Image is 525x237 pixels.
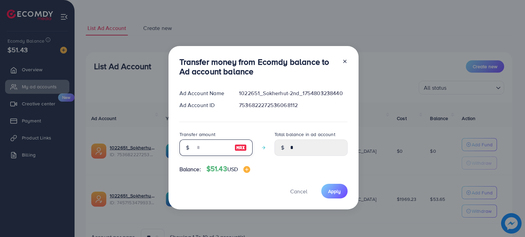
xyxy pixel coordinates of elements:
[233,101,353,109] div: 7536822272536068112
[274,131,335,138] label: Total balance in ad account
[179,57,337,77] h3: Transfer money from Ecomdy balance to Ad account balance
[179,131,215,138] label: Transfer amount
[227,165,238,173] span: USD
[233,89,353,97] div: 1022651_Sokherhut-2nd_1754803238440
[321,184,348,198] button: Apply
[282,184,316,198] button: Cancel
[328,188,341,195] span: Apply
[174,89,234,97] div: Ad Account Name
[206,165,250,173] h4: $51.43
[290,188,307,195] span: Cancel
[234,144,247,152] img: image
[179,165,201,173] span: Balance:
[243,166,250,173] img: image
[174,101,234,109] div: Ad Account ID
